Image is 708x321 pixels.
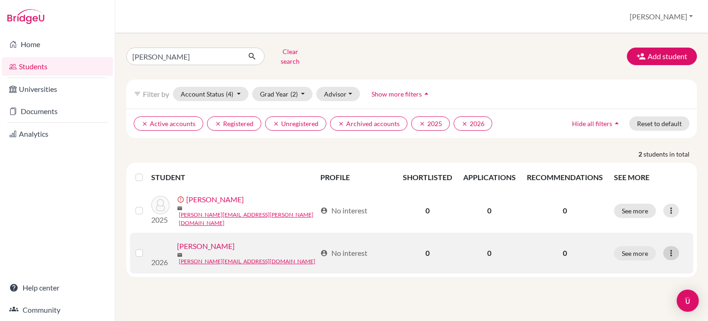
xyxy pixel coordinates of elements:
[186,194,244,205] a: [PERSON_NAME]
[252,87,313,101] button: Grad Year(2)
[629,116,690,131] button: Reset to default
[134,116,203,131] button: clearActive accounts
[2,125,113,143] a: Analytics
[265,116,326,131] button: clearUnregistered
[458,188,521,233] td: 0
[419,121,425,127] i: clear
[527,205,603,216] p: 0
[226,90,233,98] span: (4)
[179,211,316,227] a: [PERSON_NAME][EMAIL_ADDRESS][PERSON_NAME][DOMAIN_NAME]
[614,246,656,260] button: See more
[151,196,170,214] img: Ortiz, Juliana Cordero
[177,196,186,203] span: error_outline
[151,238,170,257] img: Sancho Mena, Juliana
[273,121,279,127] i: clear
[151,257,170,268] p: 2026
[2,80,113,98] a: Universities
[134,90,141,97] i: filter_list
[411,116,450,131] button: clear2025
[2,301,113,319] a: Community
[643,149,697,159] span: students in total
[315,166,397,188] th: PROFILE
[320,249,328,257] span: account_circle
[527,248,603,259] p: 0
[612,119,621,128] i: arrow_drop_up
[397,166,458,188] th: SHORTLISTED
[179,257,315,266] a: [PERSON_NAME][EMAIL_ADDRESS][DOMAIN_NAME]
[638,149,643,159] strong: 2
[290,90,298,98] span: (2)
[608,166,693,188] th: SEE MORE
[422,89,431,98] i: arrow_drop_up
[177,252,183,258] span: mail
[320,248,367,259] div: No interest
[338,121,344,127] i: clear
[151,214,170,225] p: 2025
[454,116,492,131] button: clear2026
[265,44,316,68] button: Clear search
[2,279,113,297] a: Help center
[625,8,697,25] button: [PERSON_NAME]
[614,204,656,218] button: See more
[151,166,315,188] th: STUDENT
[397,188,458,233] td: 0
[7,9,44,24] img: Bridge-U
[320,207,328,214] span: account_circle
[177,206,183,211] span: mail
[320,205,367,216] div: No interest
[564,116,629,131] button: Hide all filtersarrow_drop_up
[2,102,113,121] a: Documents
[207,116,261,131] button: clearRegistered
[677,290,699,312] div: Open Intercom Messenger
[126,48,241,65] input: Find student by name...
[458,233,521,273] td: 0
[330,116,407,131] button: clearArchived accounts
[397,233,458,273] td: 0
[364,87,439,101] button: Show more filtersarrow_drop_up
[627,48,697,65] button: Add student
[316,87,360,101] button: Advisor
[461,121,468,127] i: clear
[173,87,248,101] button: Account Status(4)
[177,241,235,252] a: [PERSON_NAME]
[143,90,169,98] span: Filter by
[521,166,608,188] th: RECOMMENDATIONS
[458,166,521,188] th: APPLICATIONS
[2,57,113,76] a: Students
[372,90,422,98] span: Show more filters
[2,35,113,54] a: Home
[142,121,148,127] i: clear
[215,121,221,127] i: clear
[572,120,612,127] span: Hide all filters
